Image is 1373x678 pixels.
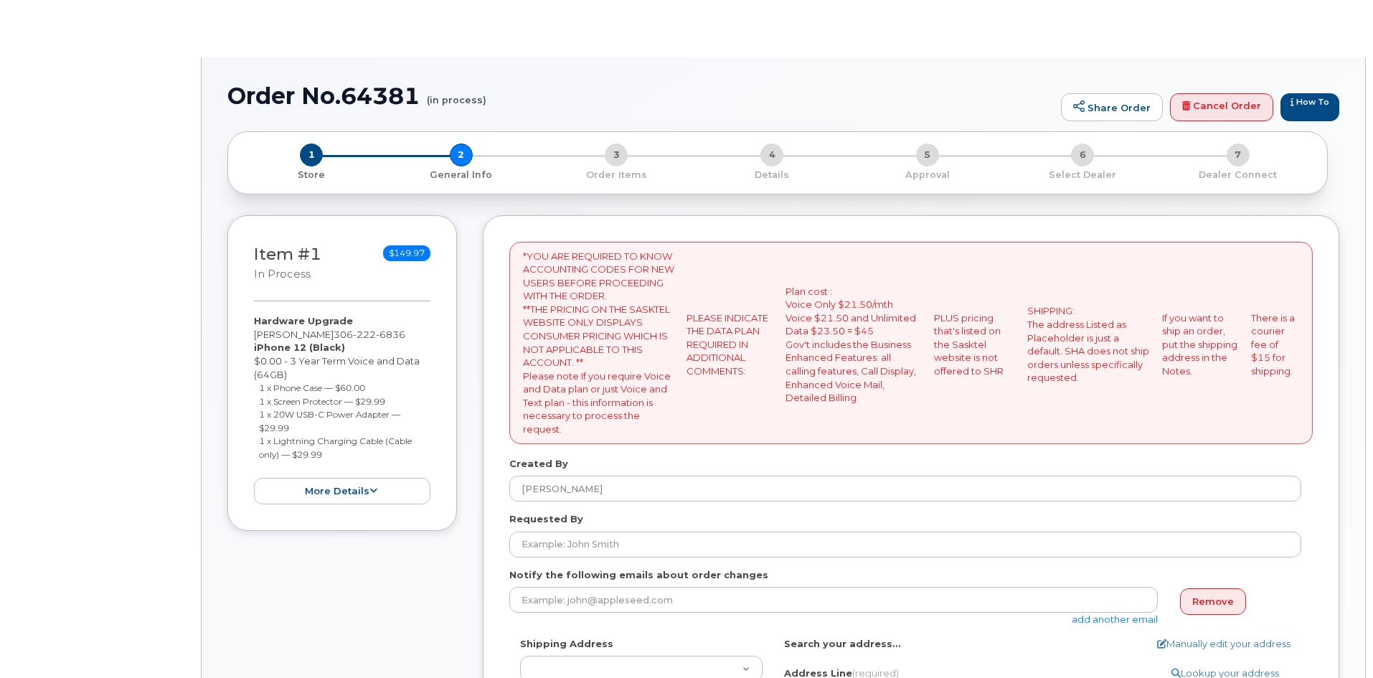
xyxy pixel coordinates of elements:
[427,83,486,105] small: (in process)
[254,478,430,504] button: more details
[254,268,311,281] small: in process
[1027,304,1151,384] p: SHIPPING: The address Listed as Placeholder is just a default. SHA does not ship orders unless sp...
[509,587,1158,613] input: Example: john@appleseed.com
[259,382,365,393] small: 1 x Phone Case — $60.00
[520,637,613,651] label: Shipping Address
[259,435,412,460] small: 1 x Lightning Charging Cable (Cable only) — $29.99
[254,314,430,504] div: [PERSON_NAME] $0.00 - 3 Year Term Voice and Data (64GB)
[523,250,675,436] p: *YOU ARE REQUIRED TO KNOW ACCOUNTING CODES FOR NEW USERS BEFORE PROCEEDING WITH THE ORDER. **THE ...
[1170,93,1273,122] a: Cancel Order
[353,329,376,340] span: 222
[1280,93,1339,122] a: How To
[300,143,323,166] span: 1
[240,166,384,182] a: 1 Store
[1180,588,1246,615] a: Remove
[227,83,1054,108] h1: Order No.64381
[509,568,768,582] label: Notify the following emails about order changes
[1162,311,1240,378] p: If you want to ship an order, put the shipping address in the Notes.
[334,329,405,340] span: 306
[509,512,583,526] label: Requested By
[509,532,1301,557] input: Example: John Smith
[254,342,345,353] strong: iPhone 12 (Black)
[376,329,405,340] span: 6836
[784,637,901,651] label: Search your address...
[254,315,353,326] strong: Hardware Upgrade
[934,311,1015,378] p: PLUS pricing that's listed on the Sasktel website is not offered to SHR
[1061,93,1163,122] a: Share Order
[1072,613,1158,625] a: add another email
[259,409,400,433] small: 1 x 20W USB-C Power Adapter — $29.99
[259,396,385,407] small: 1 x Screen Protector — $29.99
[686,311,774,378] p: PLEASE INDICATE THE DATA PLAN REQUIRED IN ADDITIONAL COMMENTS:
[785,285,923,405] p: Plan cost : Voice Only $21.50/mth Voice $21.50 and Unlimited Data $23.50 = $45 Gov't includes the...
[254,245,321,282] h3: Item #1
[1157,637,1291,651] a: Manually edit your address
[509,457,568,471] label: Created By
[1251,311,1299,378] p: There is a courier fee of $15 for shipping.
[245,169,378,182] p: Store
[383,245,430,261] span: $149.97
